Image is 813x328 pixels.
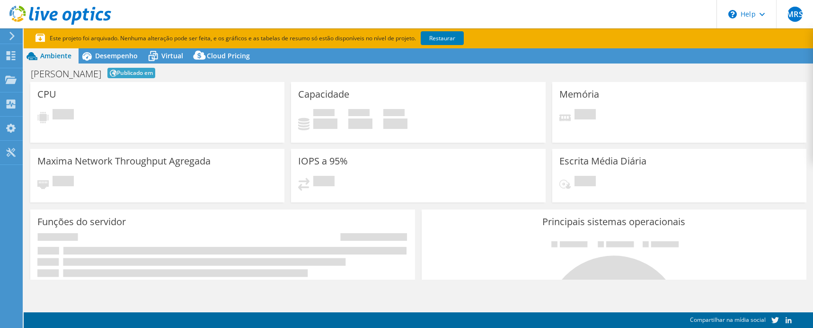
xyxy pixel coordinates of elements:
[421,31,464,45] a: Restaurar
[298,89,349,100] h3: Capacidade
[559,89,599,100] h3: Memória
[298,156,348,166] h3: IOPS a 95%
[161,51,183,60] span: Virtual
[40,51,71,60] span: Ambiente
[728,10,737,18] svg: \n
[690,316,766,324] span: Compartilhar na mídia social
[348,118,372,129] h4: 0 GiB
[574,109,596,122] span: Pendente
[37,156,211,166] h3: Maxima Network Throughput Agregada
[348,109,370,118] span: Disponível
[53,176,74,189] span: Pendente
[313,109,335,118] span: Usado
[429,217,799,227] h3: Principais sistemas operacionais
[313,176,335,189] span: Pendente
[95,51,138,60] span: Desempenho
[35,33,499,44] p: Este projeto foi arquivado. Nenhuma alteração pode ser feita, e os gráficos e as tabelas de resum...
[559,156,646,166] h3: Escrita Média Diária
[31,69,101,79] h1: [PERSON_NAME]
[383,109,405,118] span: Total
[107,68,155,78] span: Publicado em
[787,7,803,22] span: MRS
[313,118,337,129] h4: 0 GiB
[37,89,56,100] h3: CPU
[383,118,407,129] h4: 0 GiB
[207,51,250,60] span: Cloud Pricing
[37,217,126,227] h3: Funções do servidor
[53,109,74,122] span: Pendente
[574,176,596,189] span: Pendente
